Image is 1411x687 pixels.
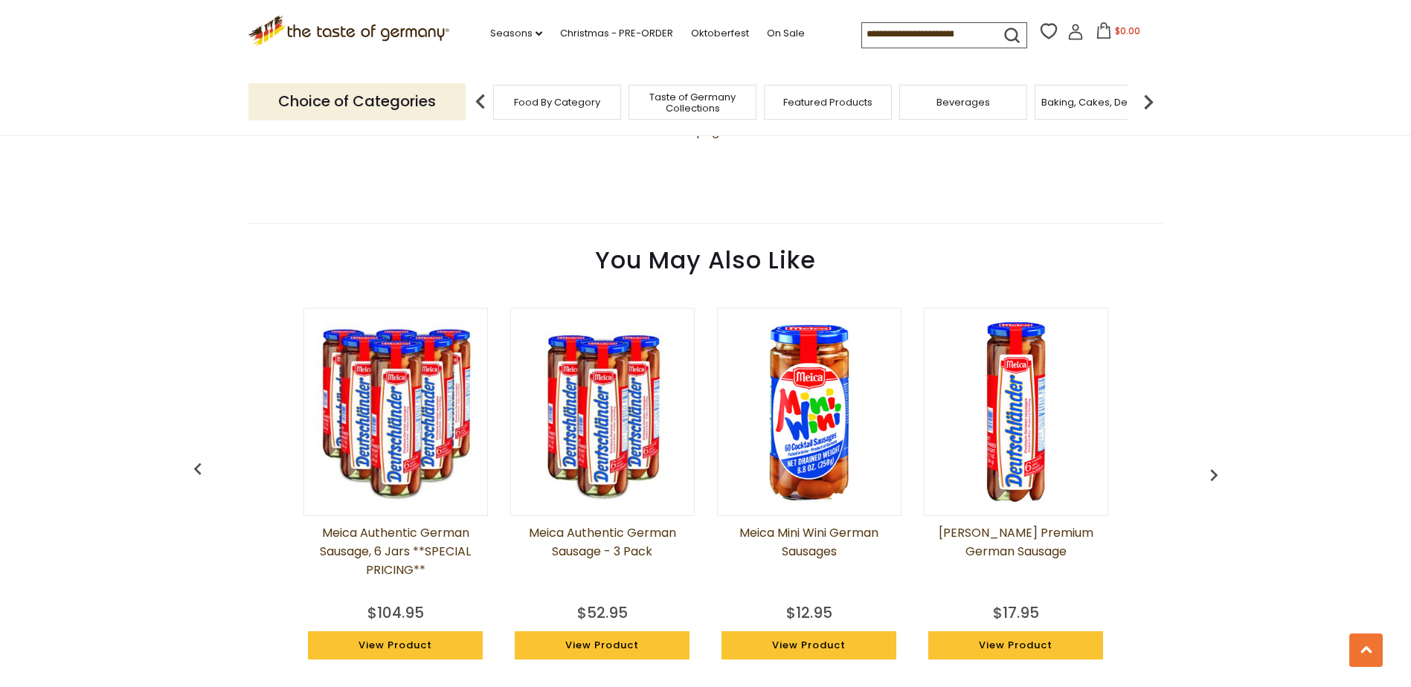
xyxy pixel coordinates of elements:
a: Taste of Germany Collections [633,91,752,114]
a: On Sale [767,25,805,42]
p: Choice of Categories [248,83,466,120]
img: previous arrow [1202,463,1226,487]
a: Food By Category [514,97,600,108]
img: previous arrow [186,457,210,481]
img: Meica Mini Wini German Sausages [718,320,901,503]
div: $12.95 [786,601,832,624]
a: View Product [515,631,690,659]
a: Seasons [490,25,542,42]
div: $17.95 [993,601,1039,624]
img: previous arrow [466,87,495,117]
a: [PERSON_NAME] Premium German Sausage [924,523,1108,598]
a: View Product [308,631,483,659]
img: Meica Deutschlander Premium German Sausage [925,320,1108,503]
span: $0.00 [1115,25,1140,37]
div: $52.95 [577,601,628,624]
button: $0.00 [1087,22,1150,45]
a: Beverages [936,97,990,108]
a: Meica Authentic German Sausage - 3 pack [510,523,695,598]
div: You May Also Like [189,224,1223,289]
a: Meica Authentic German Sausage, 6 jars **SPECIAL PRICING** [303,523,488,598]
div: $104.95 [367,601,424,624]
a: Baking, Cakes, Desserts [1041,97,1157,108]
a: Oktoberfest [691,25,749,42]
img: Meica Authentic German Sausage, 6 jars **SPECIAL PRICING** [304,320,487,503]
a: Meica Mini Wini German Sausages [717,523,901,598]
img: next arrow [1134,87,1163,117]
a: Christmas - PRE-ORDER [560,25,673,42]
a: View Product [721,631,897,659]
img: Meica Authentic German Sausage - 3 pack [511,320,694,503]
a: View Product [928,631,1104,659]
a: Featured Products [783,97,872,108]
